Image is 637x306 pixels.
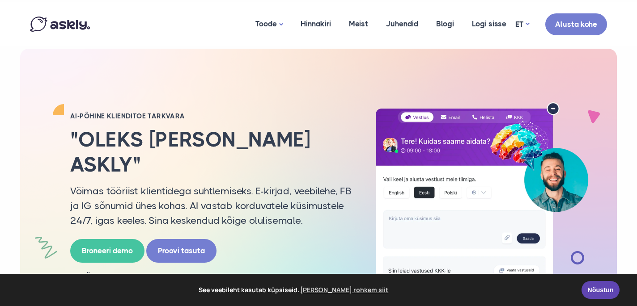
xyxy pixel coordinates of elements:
a: Nõustun [582,281,620,299]
a: Broneeri demo [70,239,144,263]
h2: "Oleks [PERSON_NAME] Askly" [70,127,352,176]
img: AI multilingual chat [365,102,598,295]
img: Askly [30,17,90,32]
p: Võimas tööriist klientidega suhtlemiseks. E-kirjad, veebilehe, FB ja IG sõnumid ühes kohas. AI va... [70,184,352,228]
a: Juhendid [377,2,427,46]
a: Logi sisse [463,2,515,46]
span: See veebileht kasutab küpsiseid. [13,283,575,297]
a: Alusta kohe [545,13,607,35]
a: Blogi [427,2,463,46]
a: learn more about cookies [299,283,390,297]
a: Toode [246,2,292,46]
a: ET [515,18,529,31]
a: Hinnakiri [292,2,340,46]
a: Proovi tasuta [146,239,217,263]
a: Meist [340,2,377,46]
h2: 14 PÄEVA TASUTA. NULL ARENDUST. 2 MIN SEADISTAMINE. [70,272,352,281]
h2: AI-PÕHINE KLIENDITOE TARKVARA [70,112,352,121]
